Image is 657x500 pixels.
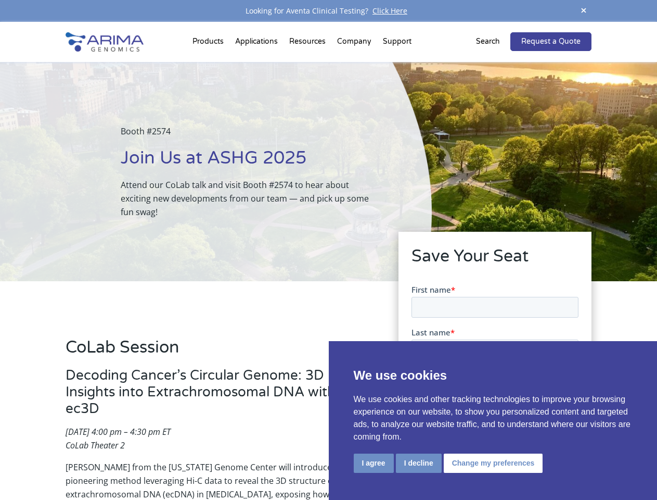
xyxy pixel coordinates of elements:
p: We use cookies [354,366,633,385]
a: Click Here [368,6,411,16]
h2: Save Your Seat [411,245,578,276]
button: I agree [354,454,394,473]
img: Arima-Genomics-logo [66,32,144,52]
h1: Join Us at ASHG 2025 [121,146,379,178]
em: CoLab Theater 2 [66,440,125,451]
p: We use cookies and other tracking technologies to improve your browsing experience on our website... [354,393,633,443]
button: I decline [396,454,442,473]
em: [DATE] 4:00 pm – 4:30 pm ET [66,426,171,438]
button: Change my preferences [444,454,543,473]
p: Search [476,35,500,48]
h2: CoLab Session [66,336,369,367]
h3: Decoding Cancer’s Circular Genome: 3D Insights into Extrachromosomal DNA with ec3D [66,367,369,425]
div: Looking for Aventa Clinical Testing? [66,4,591,18]
p: Attend our CoLab talk and visit Booth #2574 to hear about exciting new developments from our team... [121,178,379,219]
p: Booth #2574 [121,124,379,146]
a: Request a Quote [510,32,591,51]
